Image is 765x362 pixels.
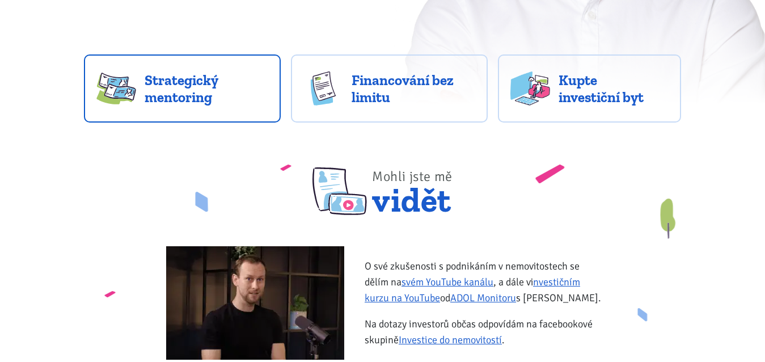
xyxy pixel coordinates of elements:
[365,258,605,306] p: O své zkušenosti s podnikáním v nemovitostech se dělím na , a dále v od s [PERSON_NAME].
[291,54,488,123] a: Financování bez limitu
[401,276,493,288] a: svém YouTube kanálu
[372,154,453,215] span: vidět
[96,71,136,106] img: strategy
[399,334,502,346] a: Investice do nemovitostí
[365,316,605,348] p: Na dotazy investorů občas odpovídám na facebookové skupině .
[372,168,453,185] span: Mohli jste mě
[303,71,343,106] img: finance
[145,71,268,106] span: Strategický mentoring
[510,71,550,106] img: flats
[559,71,669,106] span: Kupte investiční byt
[450,292,516,304] a: ADOL Monitoru
[84,54,281,123] a: Strategický mentoring
[498,54,681,123] a: Kupte investiční byt
[352,71,475,106] span: Financování bez limitu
